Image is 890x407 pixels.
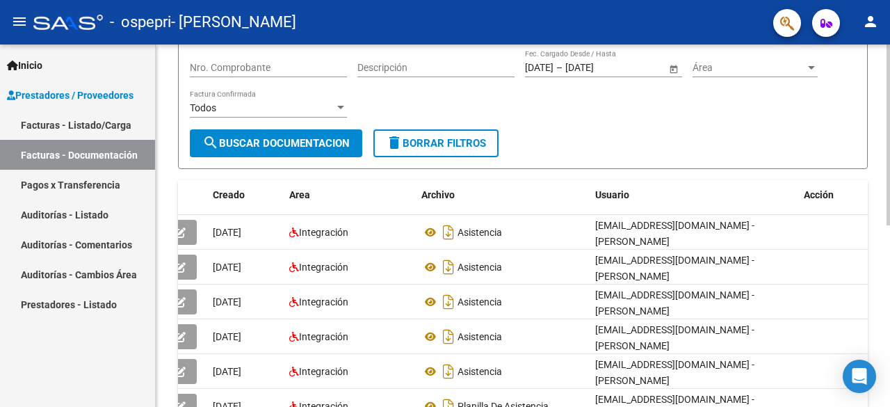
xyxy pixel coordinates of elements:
span: [EMAIL_ADDRESS][DOMAIN_NAME] - [PERSON_NAME] [595,255,754,282]
i: Descargar documento [439,256,458,278]
datatable-header-cell: Archivo [416,180,590,210]
span: – [556,62,563,74]
span: Archivo [421,189,455,200]
button: Buscar Documentacion [190,129,362,157]
span: [EMAIL_ADDRESS][DOMAIN_NAME] - [PERSON_NAME] [595,220,754,247]
span: Área [693,62,805,74]
i: Descargar documento [439,291,458,313]
i: Descargar documento [439,326,458,348]
button: Borrar Filtros [373,129,499,157]
span: Creado [213,189,245,200]
span: [DATE] [213,227,241,238]
input: Fecha inicio [525,62,553,74]
span: Acción [804,189,834,200]
span: - [PERSON_NAME] [171,7,296,38]
input: Fecha fin [565,62,633,74]
mat-icon: delete [386,134,403,151]
span: - ospepri [110,7,171,38]
span: Borrar Filtros [386,137,486,150]
span: Asistencia [458,331,502,342]
mat-icon: search [202,134,219,151]
button: Open calendar [666,61,681,76]
span: [DATE] [213,331,241,342]
span: Integración [299,331,348,342]
span: Inicio [7,58,42,73]
datatable-header-cell: Usuario [590,180,798,210]
span: [DATE] [213,366,241,377]
span: [DATE] [213,296,241,308]
span: Todos [190,102,216,113]
datatable-header-cell: Creado [207,180,284,210]
span: Prestadores / Proveedores [7,88,133,103]
span: Usuario [595,189,629,200]
i: Descargar documento [439,221,458,244]
mat-icon: menu [11,13,28,30]
span: [DATE] [213,262,241,273]
datatable-header-cell: Acción [798,180,868,210]
mat-icon: person [862,13,879,30]
span: Integración [299,262,348,273]
span: [EMAIL_ADDRESS][DOMAIN_NAME] - [PERSON_NAME] [595,289,754,317]
span: Integración [299,366,348,377]
i: Descargar documento [439,360,458,383]
span: Asistencia [458,366,502,377]
span: Area [289,189,310,200]
span: Integración [299,296,348,308]
span: [EMAIL_ADDRESS][DOMAIN_NAME] - [PERSON_NAME] [595,324,754,351]
span: [EMAIL_ADDRESS][DOMAIN_NAME] - [PERSON_NAME] [595,359,754,386]
datatable-header-cell: Area [284,180,416,210]
span: Integración [299,227,348,238]
span: Asistencia [458,262,502,273]
div: Open Intercom Messenger [843,360,876,393]
span: Asistencia [458,296,502,308]
span: Buscar Documentacion [202,137,350,150]
span: Asistencia [458,227,502,238]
